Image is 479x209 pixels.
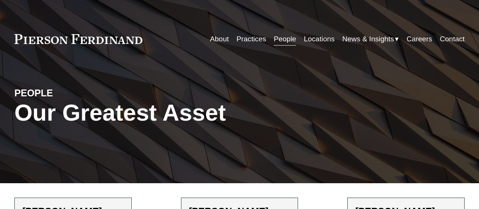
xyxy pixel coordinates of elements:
[342,32,399,46] a: folder dropdown
[14,87,127,99] h4: PEOPLE
[14,99,315,126] h1: Our Greatest Asset
[440,32,465,46] a: Contact
[342,33,394,46] span: News & Insights
[210,32,229,46] a: About
[407,32,432,46] a: Careers
[304,32,334,46] a: Locations
[274,32,296,46] a: People
[237,32,266,46] a: Practices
